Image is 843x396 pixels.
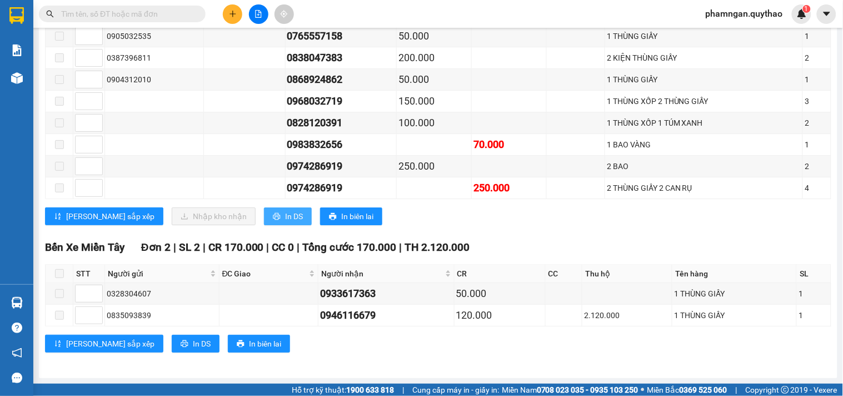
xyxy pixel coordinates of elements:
div: 150.000 [398,93,470,109]
div: 100.000 [398,115,470,131]
span: search [46,10,54,18]
span: In biên lai [249,338,281,350]
span: CR 170.000 [208,241,264,254]
div: 2 [805,160,829,172]
div: 0933617363 [320,286,452,301]
span: up [93,95,100,101]
span: copyright [781,386,789,394]
th: Tên hàng [672,265,797,283]
span: up [93,29,100,36]
div: 250.000 [473,180,545,196]
div: 0838047383 [287,50,395,66]
button: plus [223,4,242,24]
div: 50.000 [398,72,470,87]
span: Increase Value [90,115,102,123]
div: 0974286919 [287,180,395,196]
span: down [93,316,100,323]
div: 1 [805,73,829,86]
span: | [267,241,270,254]
div: 1 THÙNG GIẤY [607,30,801,42]
strong: 0708 023 035 - 0935 103 250 [537,385,639,394]
span: Miền Bắc [647,384,727,396]
button: sort-ascending[PERSON_NAME] sắp xếp [45,207,163,225]
span: up [93,73,100,80]
span: | [736,384,737,396]
span: printer [237,340,245,349]
div: 3 [805,95,829,107]
span: up [93,308,100,315]
div: 1 [805,138,829,151]
div: 50.000 [398,28,470,44]
div: 1 THÙNG GIẤY [607,73,801,86]
span: Cung cấp máy in - giấy in: [412,384,499,396]
span: printer [329,212,337,221]
span: Decrease Value [90,58,102,66]
div: 1 [805,30,829,42]
span: down [93,146,100,152]
span: up [93,286,100,293]
span: Increase Value [90,158,102,166]
img: warehouse-icon [11,72,23,84]
span: caret-down [822,9,832,19]
span: Bến Xe Miền Tây [45,241,124,254]
div: 0983832656 [287,137,395,152]
span: Decrease Value [90,145,102,153]
span: printer [181,340,188,349]
span: Increase Value [90,285,102,294]
div: 0974286919 [287,159,395,174]
div: 0835093839 [107,309,217,321]
span: down [93,59,100,66]
span: down [93,37,100,44]
span: Increase Value [90,71,102,80]
span: Người gửi [108,268,208,280]
div: 70.000 [473,137,545,152]
div: 1 THÙNG GIẤY [674,309,795,321]
button: printerIn DS [264,207,312,225]
div: 2 [805,52,829,64]
div: 120.000 [456,308,543,323]
span: CC 0 [272,241,295,254]
div: 0968032719 [287,93,395,109]
strong: 0369 525 060 [680,385,727,394]
button: aim [275,4,294,24]
th: CC [546,265,582,283]
img: logo-vxr [9,7,24,24]
div: 1 [799,288,829,300]
span: sort-ascending [54,212,62,221]
img: warehouse-icon [11,297,23,309]
div: 250.000 [398,159,470,174]
span: 1 [805,5,809,13]
span: up [93,116,100,123]
div: 0828120391 [287,115,395,131]
span: printer [273,212,281,221]
th: CR [455,265,546,283]
div: 0868924862 [287,72,395,87]
span: Decrease Value [90,315,102,324]
button: file-add [249,4,268,24]
button: downloadNhập kho nhận [172,207,256,225]
div: 2 THÙNG GIẤY 2 CAN RỤ [607,182,801,194]
button: printerIn biên lai [228,335,290,353]
div: 4 [805,182,829,194]
span: Tổng cước 170.000 [303,241,397,254]
span: up [93,138,100,145]
div: 2 BAO [607,160,801,172]
span: [PERSON_NAME] sắp xếp [66,210,154,222]
span: Decrease Value [90,36,102,44]
span: up [93,160,100,166]
span: | [402,384,404,396]
button: caret-down [817,4,836,24]
span: question-circle [12,323,22,333]
div: 1 THÙNG XỐP 1 TÚM XANH [607,117,801,129]
div: 0387396811 [107,52,202,64]
th: STT [73,265,105,283]
span: plus [229,10,237,18]
span: | [297,241,300,254]
span: down [93,189,100,196]
span: up [93,51,100,58]
span: Decrease Value [90,80,102,88]
span: message [12,373,22,383]
div: 0905032535 [107,30,202,42]
span: ⚪️ [641,388,645,392]
span: Đơn 2 [141,241,171,254]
